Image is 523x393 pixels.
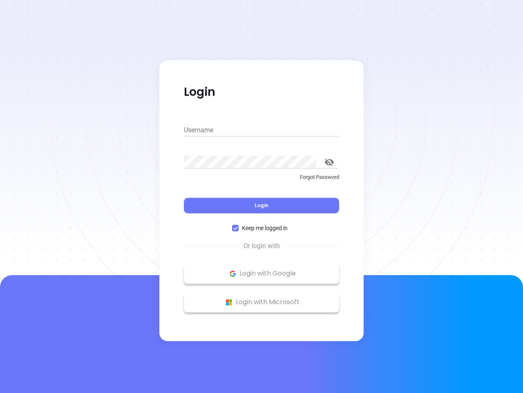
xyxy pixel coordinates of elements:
a: Forgot Password [184,173,339,188]
span: Login [255,202,268,209]
button: Google Logo Login with Google [184,263,339,284]
span: Keep me logged in [239,224,291,233]
p: Login with Microsoft [188,296,335,308]
img: Google Logo [228,269,238,279]
p: Forgot Password [184,173,339,181]
p: Login [184,85,339,99]
img: Microsoft Logo [224,297,234,307]
p: Login with Google [188,267,335,280]
button: Microsoft Logo Login with Microsoft [184,292,339,312]
span: Or login with [239,241,284,251]
button: toggle password visibility [320,152,339,172]
button: Login [184,198,339,213]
